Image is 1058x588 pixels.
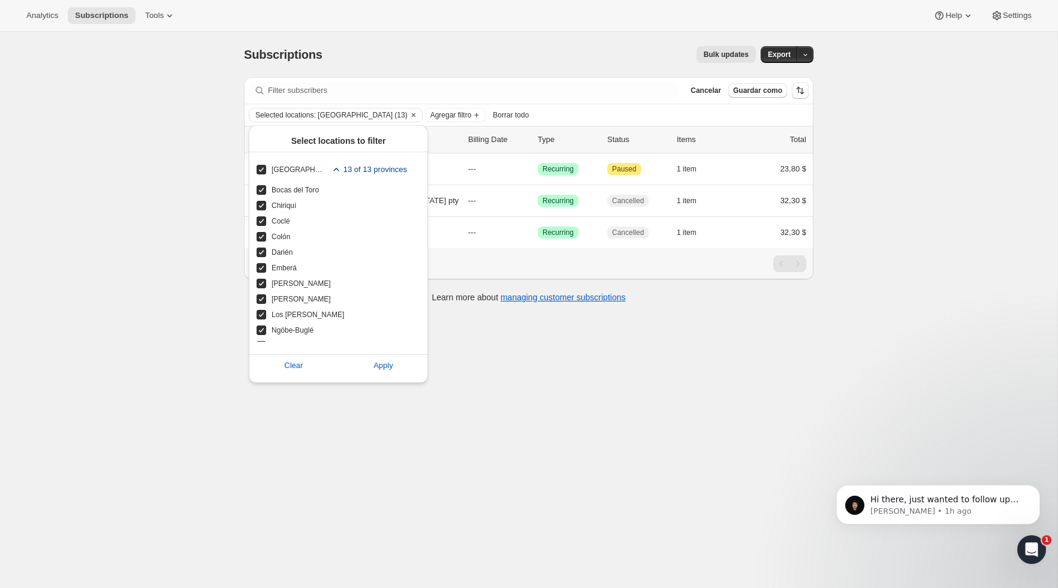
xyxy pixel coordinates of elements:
[138,7,183,24] button: Tools
[790,134,806,146] p: Total
[408,108,420,122] button: Borrar
[542,228,574,237] span: Recurring
[272,294,331,304] span: [PERSON_NAME]
[612,196,644,206] span: Cancelled
[677,224,710,241] button: 1 item
[255,110,408,120] span: Selected locations: [GEOGRAPHIC_DATA] (13)
[272,232,290,242] span: Colón
[612,228,644,237] span: Cancelled
[26,11,58,20] span: Analytics
[272,279,331,288] span: [PERSON_NAME]
[733,86,782,95] span: Guardar como
[331,191,451,210] button: [PERSON_NAME][US_STATE] pty 21138
[244,48,322,61] span: Subscriptions
[926,7,981,24] button: Help
[780,164,806,173] span: 23,80 $
[272,325,314,335] span: Ngöbe-Buglé
[249,108,408,122] button: Selected locations: Panama (13)
[343,164,407,176] span: 13 of 13 provinces
[68,7,135,24] button: Subscriptions
[272,341,346,351] span: [GEOGRAPHIC_DATA]
[493,110,529,120] span: Borrar todo
[677,161,710,177] button: 1 item
[331,356,436,375] button: Apply
[272,310,344,319] span: Los [PERSON_NAME]
[1042,535,1051,545] span: 1
[19,7,65,24] button: Analytics
[272,165,323,174] span: [GEOGRAPHIC_DATA]
[242,356,346,375] button: Clear
[272,248,293,257] span: Darién
[538,134,598,146] div: Type
[677,192,710,209] button: 1 item
[818,460,1058,556] iframe: Intercom notifications message
[269,134,806,146] div: IDCustomerBilling DateTypeStatusItemsTotal
[468,134,528,146] p: Billing Date
[272,201,296,210] span: Chiriquí
[984,7,1039,24] button: Settings
[1017,535,1046,564] iframe: Intercom live chat
[542,164,574,174] span: Recurring
[780,228,806,237] span: 32,30 $
[269,161,806,177] div: 10534191255[PERSON_NAME]---LogradoRecurringAtenciónPaused1 item23,80 $
[249,135,428,147] h3: Select locations to filter
[430,110,472,120] span: Agregar filtro
[792,82,809,99] button: Ordenar los resultados
[468,164,476,173] span: ---
[268,82,679,99] input: Filter subscribers
[1003,11,1032,20] span: Settings
[269,224,806,241] div: 12643860631[PERSON_NAME]---LogradoRecurringCancelled1 item32,30 $
[612,164,637,174] span: Paused
[773,255,806,272] nav: Paginación
[468,228,476,237] span: ---
[488,108,533,122] button: Borrar todo
[272,185,319,195] span: Bocas del Toro
[704,50,749,59] span: Bulk updates
[284,360,303,372] span: Clear
[145,11,164,20] span: Tools
[677,228,697,237] span: 1 item
[697,46,756,63] button: Bulk updates
[691,86,721,95] span: Cancelar
[768,50,791,59] span: Export
[607,134,667,146] p: Status
[728,83,787,98] button: Guardar como
[272,216,290,226] span: Coclé
[272,263,297,273] span: Emberá
[468,196,476,205] span: ---
[542,196,574,206] span: Recurring
[677,134,737,146] div: Items
[761,46,798,63] button: Export
[432,291,626,303] p: Learn more about
[269,192,806,209] div: 12746915991[PERSON_NAME][US_STATE] pty 21138---LogradoRecurringCancelled1 item32,30 $
[945,11,961,20] span: Help
[780,196,806,205] span: 32,30 $
[501,293,626,302] a: managing customer subscriptions
[373,360,393,372] span: Apply
[686,83,726,98] button: Cancelar
[677,164,697,174] span: 1 item
[323,158,414,181] button: Toggle subregions for Panama
[677,196,697,206] span: 1 item
[425,108,486,122] button: Agregar filtro
[75,11,128,20] span: Subscriptions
